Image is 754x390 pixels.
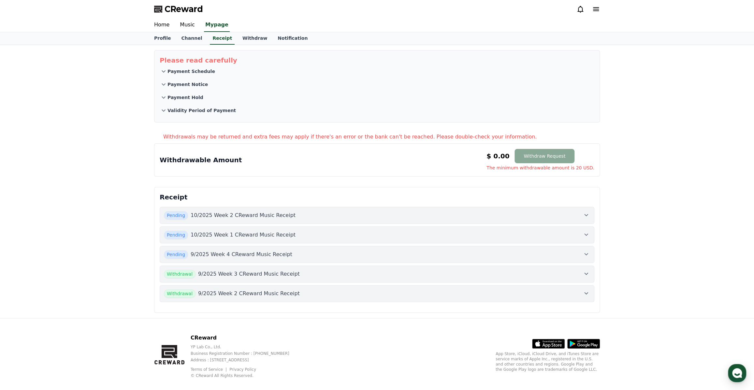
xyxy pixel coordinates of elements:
span: Pending [164,250,188,259]
p: Payment Notice [167,81,208,88]
a: Home [2,207,43,223]
a: Channel [176,32,207,45]
a: Privacy Policy [229,367,256,372]
button: Pending 10/2025 Week 1 CReward Music Receipt [160,226,594,243]
p: © CReward All Rights Reserved. [191,373,300,378]
p: YP Lab Co., Ltd. [191,344,300,350]
p: 9/2025 Week 2 CReward Music Receipt [198,290,300,297]
p: App Store, iCloud, iCloud Drive, and iTunes Store are service marks of Apple Inc., registered in ... [496,351,600,372]
p: Withdrawals may be returned and extra fees may apply if there's an error or the bank can't be rea... [163,133,600,141]
p: Business Registration Number : [PHONE_NUMBER] [191,351,300,356]
button: Pending 9/2025 Week 4 CReward Music Receipt [160,246,594,263]
a: CReward [154,4,203,14]
p: Payment Hold [167,94,203,101]
p: 9/2025 Week 3 CReward Music Receipt [198,270,300,278]
p: Validity Period of Payment [167,107,236,114]
a: Terms of Service [191,367,228,372]
p: 9/2025 Week 4 CReward Music Receipt [191,251,292,258]
p: 10/2025 Week 2 CReward Music Receipt [191,211,296,219]
p: $ 0.00 [486,152,509,161]
a: Receipt [210,32,235,45]
button: Payment Hold [160,91,594,104]
p: Please read carefully [160,56,594,65]
span: Withdrawal [164,270,196,278]
button: Withdrawal 9/2025 Week 3 CReward Music Receipt [160,266,594,282]
a: Withdraw [237,32,272,45]
p: 10/2025 Week 1 CReward Music Receipt [191,231,296,239]
span: Pending [164,231,188,239]
a: Profile [149,32,176,45]
button: Withdraw Request [515,149,574,163]
p: Address : [STREET_ADDRESS] [191,357,300,363]
button: Payment Schedule [160,65,594,78]
a: Music [175,18,200,32]
span: The minimum withdrawable amount is 20 USD. [486,165,594,171]
span: Withdrawal [164,289,196,298]
p: Withdrawable Amount [160,155,242,165]
span: Settings [96,216,112,222]
span: Pending [164,211,188,220]
span: CReward [165,4,203,14]
button: Payment Notice [160,78,594,91]
a: Settings [84,207,125,223]
a: Home [149,18,175,32]
a: Messages [43,207,84,223]
button: Pending 10/2025 Week 2 CReward Music Receipt [160,207,594,224]
p: Receipt [160,193,594,202]
p: Payment Schedule [167,68,215,75]
button: Validity Period of Payment [160,104,594,117]
p: CReward [191,334,300,342]
span: Messages [54,217,73,222]
a: Notification [272,32,313,45]
a: Mypage [204,18,230,32]
span: Home [17,216,28,222]
button: Withdrawal 9/2025 Week 2 CReward Music Receipt [160,285,594,302]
